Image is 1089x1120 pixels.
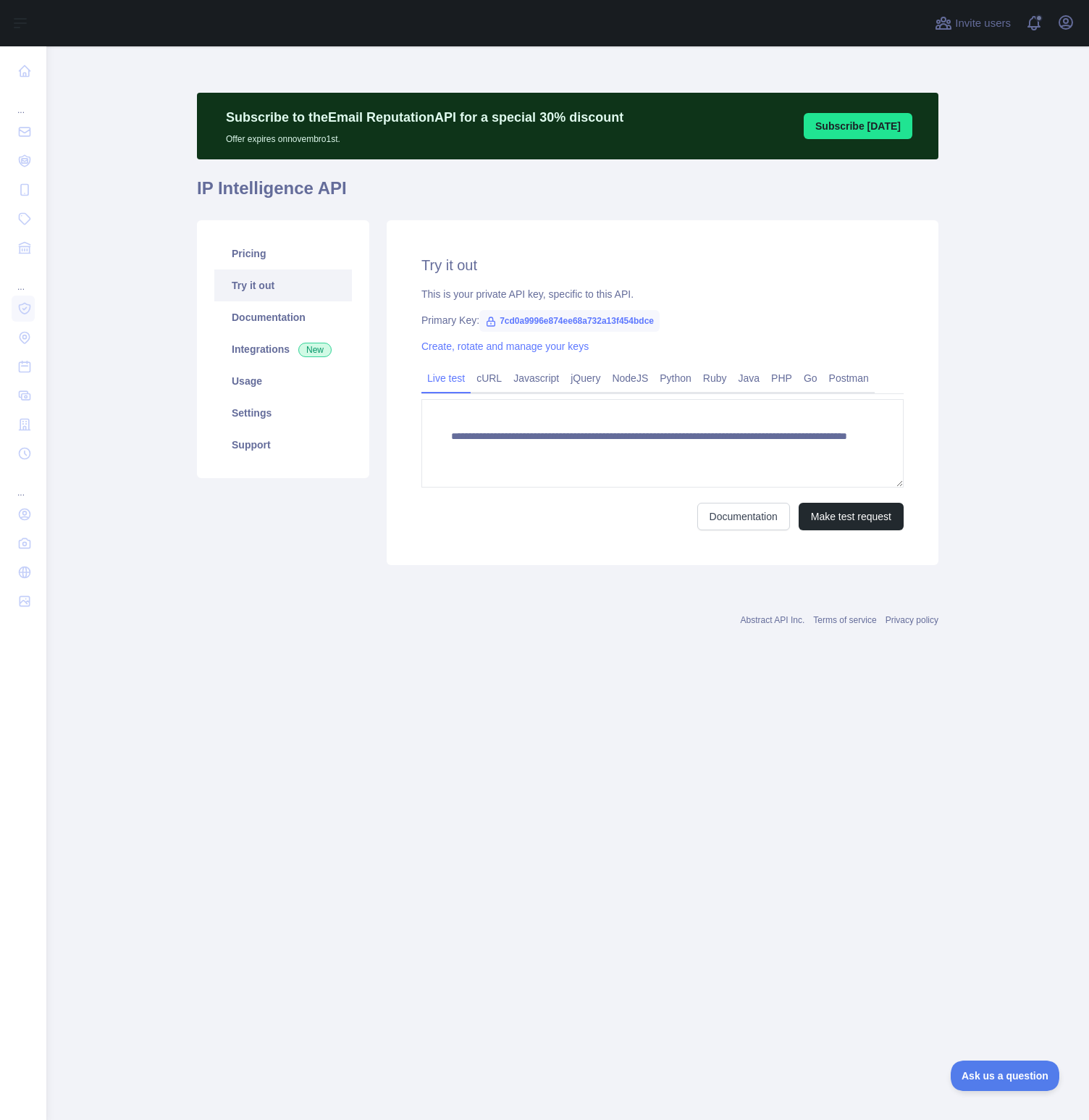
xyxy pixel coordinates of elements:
[298,343,332,357] span: New
[813,615,876,625] a: Terms of service
[421,313,904,327] div: Primary Key:
[421,340,589,352] a: Create, rotate and manage your keys
[214,365,352,397] a: Usage
[654,367,697,390] a: Python
[197,177,938,212] h1: IP Intelligence API
[479,310,660,332] span: 7cd0a9996e874ee68a732a13f454bdce
[214,301,352,333] a: Documentation
[226,107,623,128] p: Subscribe to the Email Reputation API for a special 30 % discount
[932,12,1014,35] button: Invite users
[508,367,565,390] a: Javascript
[214,397,352,429] a: Settings
[226,128,623,145] p: Offer expires on novembro 1st.
[12,469,35,498] div: ...
[765,367,798,390] a: PHP
[606,367,654,390] a: NodeJS
[804,113,912,139] button: Subscribe [DATE]
[214,429,352,461] a: Support
[886,615,938,625] a: Privacy policy
[798,367,823,390] a: Go
[421,367,471,390] a: Live test
[214,269,352,301] a: Try it out
[471,367,508,390] a: cURL
[951,1061,1060,1091] iframe: Toggle Customer Support
[741,615,805,625] a: Abstract API Inc.
[565,367,606,390] a: jQuery
[12,87,35,116] div: ...
[823,367,875,390] a: Postman
[697,503,790,530] a: Documentation
[214,333,352,365] a: Integrations New
[799,503,904,530] button: Make test request
[421,287,904,301] div: This is your private API key, specific to this API.
[697,367,733,390] a: Ruby
[733,367,766,390] a: Java
[421,255,904,275] h2: Try it out
[12,264,35,293] div: ...
[955,15,1011,32] span: Invite users
[214,238,352,269] a: Pricing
